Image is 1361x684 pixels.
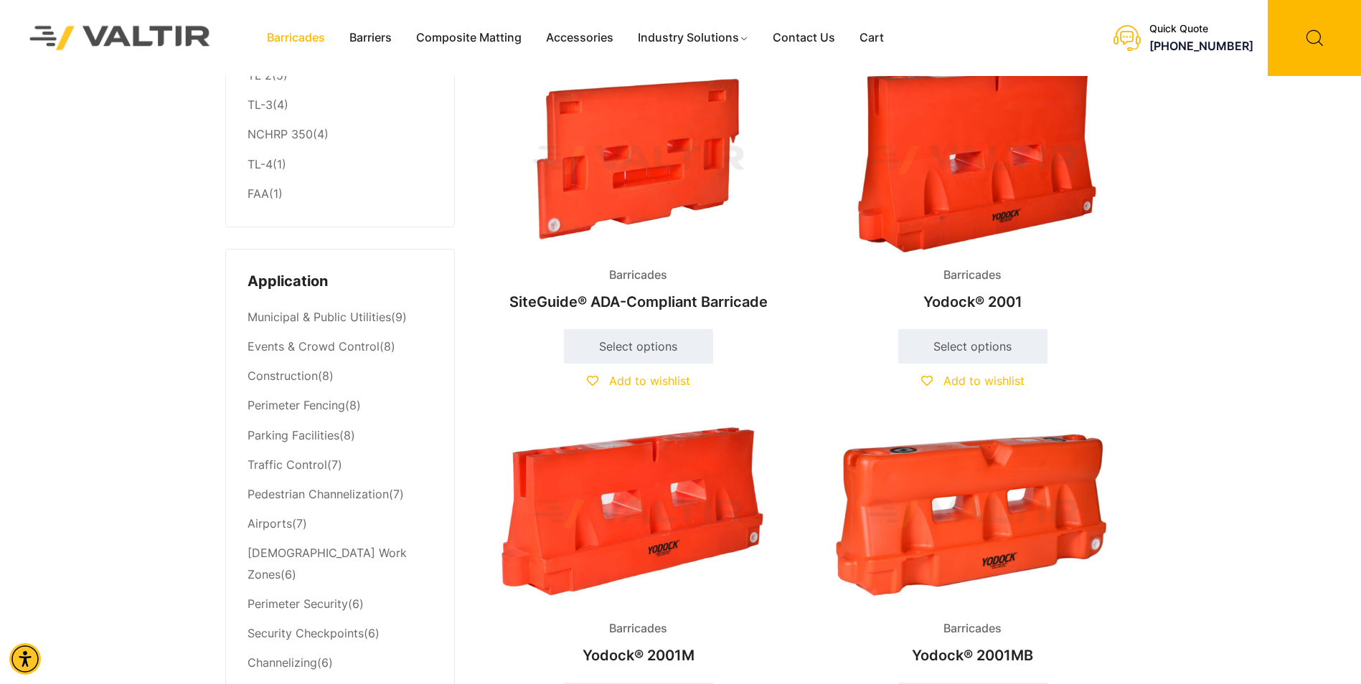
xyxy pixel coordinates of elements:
[248,546,407,581] a: [DEMOGRAPHIC_DATA] Work Zones
[248,480,433,509] li: (7)
[248,271,433,293] h4: Application
[933,618,1012,640] span: Barricades
[248,127,313,141] a: NCHRP 350
[248,649,433,678] li: (6)
[484,421,793,671] a: BarricadesYodock® 2001M
[248,516,292,531] a: Airports
[248,487,389,501] a: Pedestrian Channelization
[248,98,273,112] a: TL-3
[564,329,713,364] a: Select options for “SiteGuide® ADA-Compliant Barricade”
[818,421,1128,607] img: An orange plastic barrier with openings, designed for traffic control or safety purposes.
[248,509,433,538] li: (7)
[598,265,678,286] span: Barricades
[847,27,896,49] a: Cart
[818,421,1128,671] a: BarricadesYodock® 2001MB
[943,374,1025,388] span: Add to wishlist
[1149,23,1253,35] div: Quick Quote
[248,626,364,640] a: Security Checkpoints
[484,286,793,318] h2: SiteGuide® ADA-Compliant Barricade
[248,150,433,179] li: (1)
[248,398,345,412] a: Perimeter Fencing
[484,67,793,253] img: Barricades
[484,421,793,607] img: Barricades
[248,457,327,472] a: Traffic Control
[818,286,1128,318] h2: Yodock® 2001
[1149,39,1253,53] a: call (888) 496-3625
[933,265,1012,286] span: Barricades
[818,67,1128,318] a: BarricadesYodock® 2001
[248,157,273,171] a: TL-4
[609,374,690,388] span: Add to wishlist
[248,421,433,450] li: (8)
[337,27,404,49] a: Barriers
[898,329,1047,364] a: Select options for “Yodock® 2001”
[248,303,433,333] li: (9)
[9,643,41,675] div: Accessibility Menu
[248,391,433,421] li: (8)
[484,67,793,318] a: BarricadesSiteGuide® ADA-Compliant Barricade
[587,374,690,388] a: Add to wishlist
[248,120,433,150] li: (4)
[404,27,534,49] a: Composite Matting
[248,91,433,120] li: (4)
[248,369,318,383] a: Construction
[534,27,626,49] a: Accessories
[248,186,269,201] a: FAA
[484,640,793,671] h2: Yodock® 2001M
[248,538,433,589] li: (6)
[248,333,433,362] li: (8)
[818,67,1128,253] img: Barricades
[760,27,847,49] a: Contact Us
[248,450,433,480] li: (7)
[921,374,1025,388] a: Add to wishlist
[598,618,678,640] span: Barricades
[248,619,433,649] li: (6)
[248,179,433,205] li: (1)
[818,640,1128,671] h2: Yodock® 2001MB
[248,597,348,611] a: Perimeter Security
[626,27,761,49] a: Industry Solutions
[248,339,380,353] a: Events & Crowd Control
[248,655,317,670] a: Channelizing
[11,7,230,70] img: Valtir Rentals
[248,310,391,324] a: Municipal & Public Utilities
[248,62,433,91] li: (5)
[248,362,433,391] li: (8)
[248,589,433,619] li: (6)
[248,428,339,442] a: Parking Facilities
[255,27,337,49] a: Barricades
